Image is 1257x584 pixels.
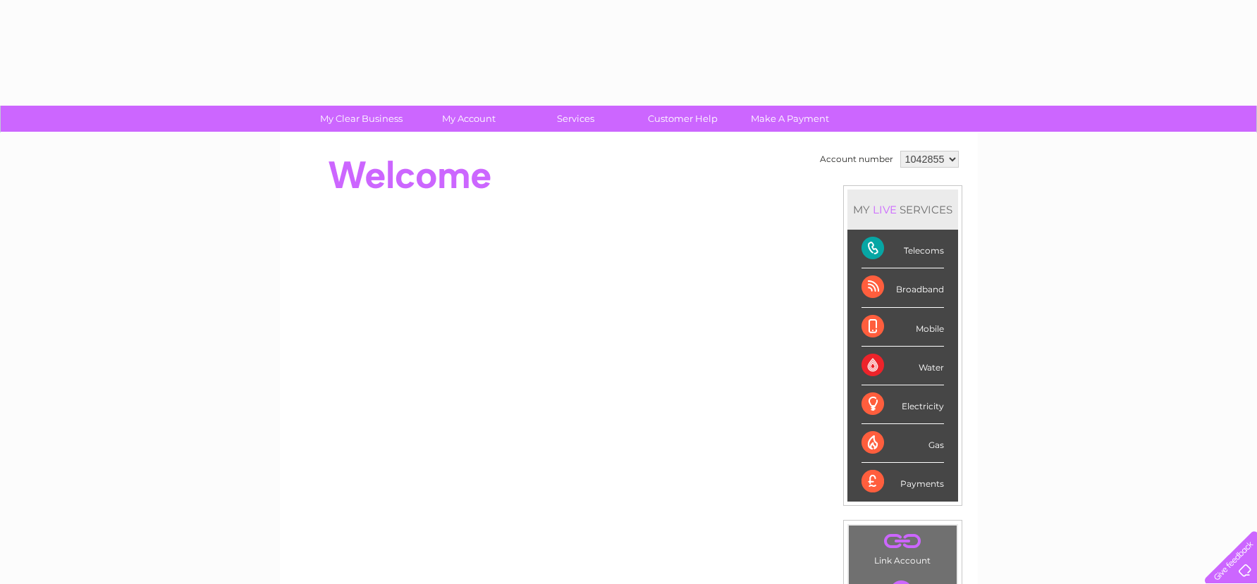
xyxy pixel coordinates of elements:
div: Payments [861,463,944,501]
a: Customer Help [625,106,741,132]
td: Link Account [848,525,957,569]
td: Account number [816,147,897,171]
a: My Clear Business [303,106,419,132]
div: Electricity [861,385,944,424]
div: Mobile [861,308,944,347]
a: . [852,529,953,554]
div: Gas [861,424,944,463]
div: Telecoms [861,230,944,268]
div: Water [861,347,944,385]
a: Services [517,106,634,132]
a: My Account [410,106,527,132]
div: LIVE [870,203,900,216]
div: MY SERVICES [847,190,958,230]
a: Make A Payment [732,106,848,132]
div: Broadband [861,268,944,307]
